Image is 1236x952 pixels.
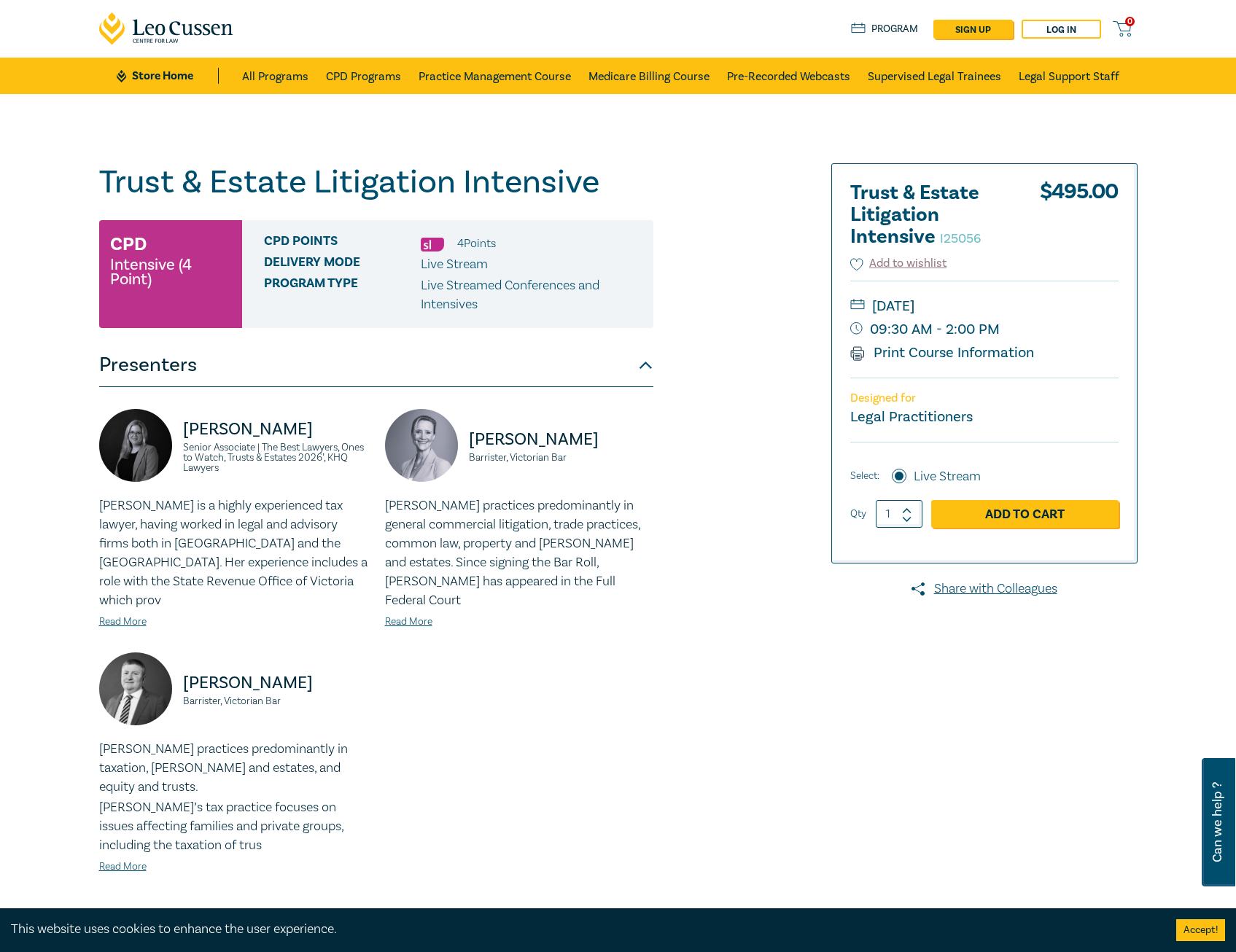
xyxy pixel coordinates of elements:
small: Intensive (4 Point) [110,257,231,286]
p: [PERSON_NAME] is a highly experienced tax lawyer, having worked in legal and advisory firms both ... [99,496,368,610]
h1: Trust & Estate Litigation Intensive [99,163,653,201]
img: https://s3.ap-southeast-2.amazonaws.com/leo-cussen-store-production-content/Contacts/Tamara%20Qui... [385,409,458,482]
img: https://s3.ap-southeast-2.amazonaws.com/leo-cussen-store-production-content/Contacts/Adam%20Craig... [99,652,172,725]
a: Read More [99,615,147,628]
h3: CPD [110,231,147,257]
p: [PERSON_NAME] [469,428,653,451]
small: Barrister, Victorian Bar [183,696,368,706]
label: Live Stream [914,467,981,486]
p: Designed for [850,391,1119,405]
p: [PERSON_NAME] [183,418,368,441]
a: sign up [933,20,1013,39]
span: Can we help ? [1210,767,1224,878]
a: CPD Programs [326,58,401,94]
span: Program type [264,276,421,314]
input: 1 [876,500,922,528]
small: Legal Practitioners [850,407,973,426]
small: I25056 [940,230,981,247]
div: This website uses cookies to enhance the user experience. [11,920,1154,939]
p: [PERSON_NAME]’s tax practice focuses on issues affecting families and private groups, including t... [99,798,368,855]
small: [DATE] [850,294,1119,318]
span: CPD Points [264,234,421,253]
button: Add to wishlist [850,255,947,272]
a: Share with Colleagues [831,580,1138,598]
a: All Programs [242,58,308,94]
p: [PERSON_NAME] [183,671,368,695]
small: Barrister, Victorian Bar [469,453,653,463]
span: Live Stream [421,256,488,273]
a: Read More [99,860,147,873]
small: Senior Associate | The Best Lawyers, Ones to Watch, Trusts & Estates 2026’, KHQ Lawyers [183,442,368,473]
a: Program [851,21,919,37]
label: Qty [850,506,866,522]
p: [PERSON_NAME] practices predominantly in general commercial litigation, trade practices, common l... [385,496,653,610]
a: Practice Management Course [419,58,571,94]
small: 09:30 AM - 2:00 PM [850,318,1119,341]
a: Add to Cart [931,500,1119,528]
img: Substantive Law [421,238,444,251]
span: Delivery Mode [264,255,421,274]
img: https://s3.ap-southeast-2.amazonaws.com/leo-cussen-store-production-content/Contacts/Laura%20Huss... [99,409,172,482]
button: Presenters [99,343,653,387]
a: Pre-Recorded Webcasts [727,58,850,94]
div: $ 495.00 [1040,182,1119,255]
button: Accept cookies [1176,919,1225,941]
a: Medicare Billing Course [588,58,710,94]
p: [PERSON_NAME] practices predominantly in taxation, [PERSON_NAME] and estates, and equity and trusts. [99,740,368,797]
p: Live Streamed Conferences and Intensives [421,276,642,314]
li: 4 Point s [457,234,496,253]
a: Supervised Legal Trainees [868,58,1001,94]
span: Select: [850,468,879,484]
h2: Trust & Estate Litigation Intensive [850,182,1011,248]
a: Legal Support Staff [1019,58,1119,94]
a: Print Course Information [850,343,1035,362]
a: Log in [1022,20,1101,39]
span: 0 [1125,17,1135,26]
a: Read More [385,615,432,628]
a: Store Home [117,68,218,84]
